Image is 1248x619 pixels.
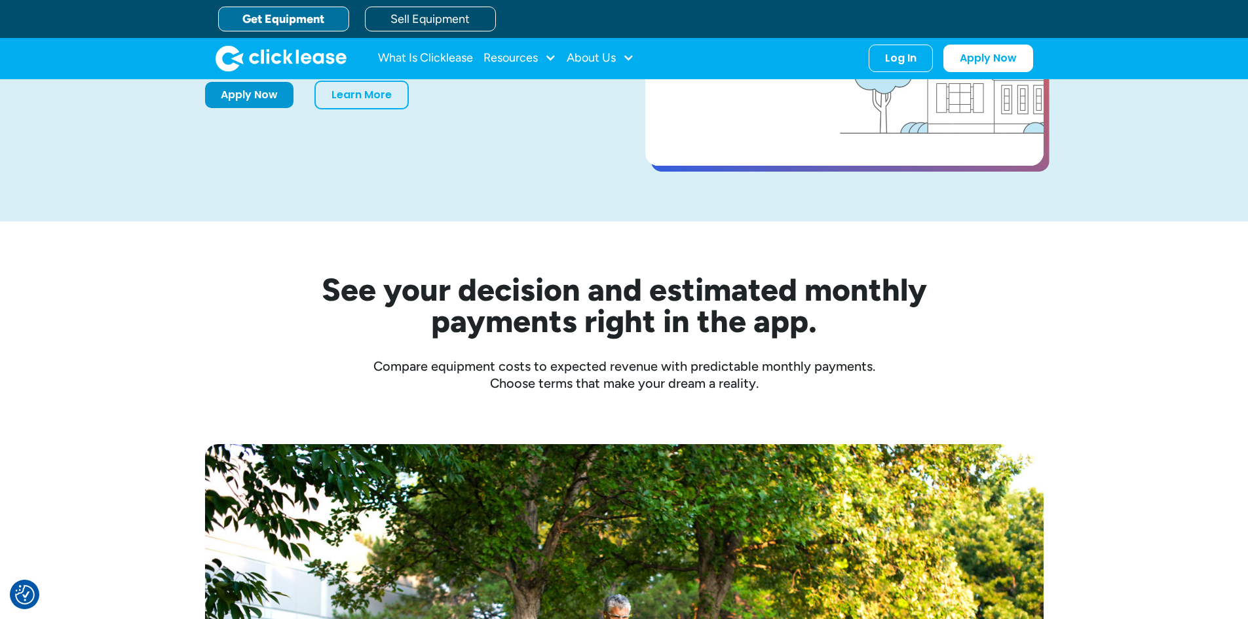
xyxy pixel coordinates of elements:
[15,585,35,605] img: Revisit consent button
[885,52,917,65] div: Log In
[365,7,496,31] a: Sell Equipment
[216,45,347,71] img: Clicklease logo
[218,7,349,31] a: Get Equipment
[205,358,1044,392] div: Compare equipment costs to expected revenue with predictable monthly payments. Choose terms that ...
[314,81,409,109] a: Learn More
[483,45,556,71] div: Resources
[943,45,1033,72] a: Apply Now
[378,45,473,71] a: What Is Clicklease
[567,45,634,71] div: About Us
[15,585,35,605] button: Consent Preferences
[205,82,293,108] a: Apply Now
[216,45,347,71] a: home
[257,274,991,337] h2: See your decision and estimated monthly payments right in the app.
